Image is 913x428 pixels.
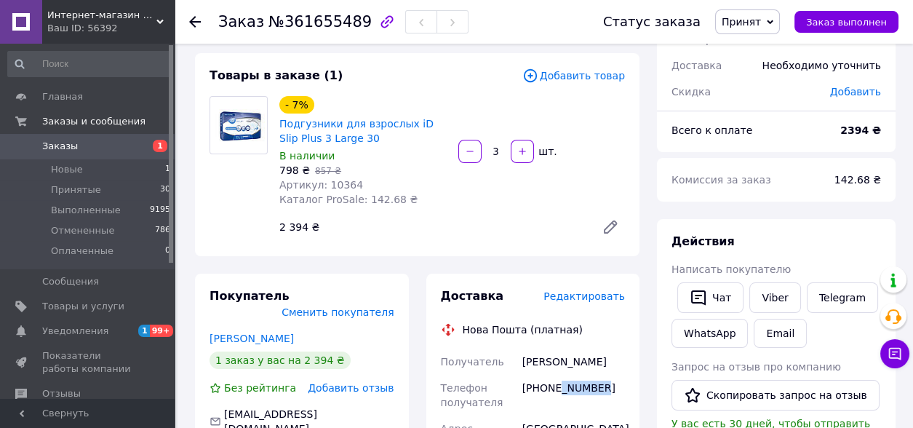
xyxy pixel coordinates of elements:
span: В наличии [279,150,335,162]
button: Заказ выполнен [794,11,898,33]
span: 9195 [150,204,170,217]
span: Принят [722,16,761,28]
span: Телефон получателя [441,382,503,408]
span: 99+ [150,325,174,337]
span: Добавить товар [522,68,625,84]
span: Заказ выполнен [806,17,887,28]
span: Интернет-магазин «СУХО» [47,9,156,22]
span: Главная [42,90,83,103]
span: Без рейтинга [224,382,296,394]
span: 786 [155,224,170,237]
span: Каталог ProSale: 142.68 ₴ [279,194,418,205]
span: №361655489 [268,13,372,31]
b: 2394 ₴ [840,124,881,136]
span: 1 [153,140,167,152]
span: Товары в заказе (1) [210,68,343,82]
span: Комиссия за заказ [671,174,771,186]
span: Добавить отзыв [308,382,394,394]
span: Новые [51,163,83,176]
span: 1 [165,163,170,176]
span: Артикул: 10364 [279,179,363,191]
a: [PERSON_NAME] [210,333,294,344]
div: шт. [535,144,559,159]
span: 798 ₴ [279,165,310,176]
span: Отзывы [42,387,81,400]
div: Ваш ID: 56392 [47,22,175,35]
img: Подгузники для взрослых iD Slip Plus 3 Large 30 [210,109,267,141]
div: [PHONE_NUMBER] [519,375,628,416]
span: 1 [138,325,150,337]
button: Email [754,319,807,348]
span: Отмененные [51,224,114,237]
span: Получатель [441,356,504,368]
input: Поиск [7,51,172,77]
span: 1 товар [671,33,712,45]
a: Подгузники для взрослых iD Slip Plus 3 Large 30 [279,118,434,144]
span: 857 ₴ [315,166,341,176]
div: 1 заказ у вас на 2 394 ₴ [210,352,351,369]
span: Скидка [671,86,711,98]
span: Написать покупателю [671,263,791,275]
span: Оплаченные [51,245,113,258]
span: Принятые [51,183,101,197]
span: 142.68 ₴ [834,174,881,186]
button: Скопировать запрос на отзыв [671,380,880,411]
span: Действия [671,234,735,248]
span: 0 [165,245,170,258]
div: [PERSON_NAME] [519,349,628,375]
a: Telegram [807,282,878,313]
div: Необходимо уточнить [754,49,890,82]
button: Чат [677,282,743,313]
span: Редактировать [543,290,625,302]
span: Доставка [671,60,722,71]
span: Всего к оплате [671,124,752,136]
span: Выполненные [51,204,121,217]
span: Сообщения [42,275,99,288]
span: Уведомления [42,325,108,338]
span: Заказы [42,140,78,153]
div: - 7% [279,96,314,114]
span: Добавить [830,86,881,98]
a: WhatsApp [671,319,748,348]
div: Вернуться назад [189,15,201,29]
span: Покупатель [210,289,289,303]
button: Чат с покупателем [880,339,909,368]
span: 30 [160,183,170,197]
span: Показатели работы компании [42,349,135,376]
span: Заказ [218,13,264,31]
span: Доставка [441,289,504,303]
span: Сменить покупателя [282,306,394,318]
span: Товары и услуги [42,300,124,313]
span: Запрос на отзыв про компанию [671,361,841,373]
div: Нова Пошта (платная) [459,322,586,337]
div: Статус заказа [603,15,701,29]
span: Заказы и сообщения [42,115,145,128]
a: Редактировать [596,213,625,242]
div: 2 394 ₴ [274,217,590,237]
a: Viber [749,282,800,313]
